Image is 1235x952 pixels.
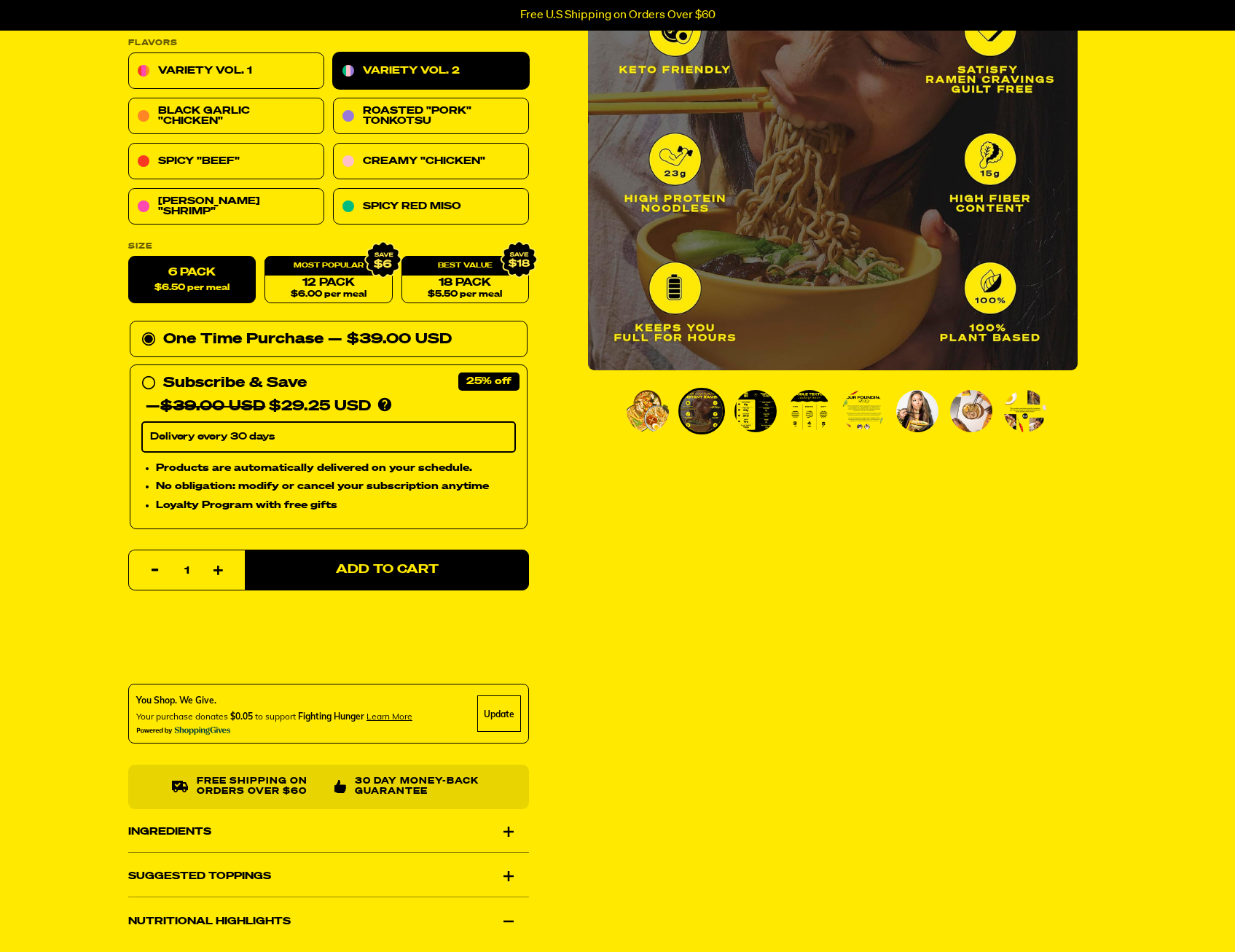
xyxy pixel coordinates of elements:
a: [PERSON_NAME] "Shrimp" [128,189,324,225]
div: One Time Purchase [141,328,516,351]
a: Variety Vol. 1 [128,53,324,90]
p: Free U.S Shipping on Orders Over $60 [520,9,715,22]
a: Black Garlic "Chicken" [128,98,324,135]
img: Variety Vol. 2 [734,390,777,432]
a: 12 Pack$6.00 per meal [264,257,392,304]
span: to support [255,711,296,722]
span: $0.05 [230,711,253,722]
a: Spicy Red Miso [333,189,529,225]
li: Go to slide 5 [840,388,887,434]
a: 18 Pack$5.50 per meal [401,257,528,304]
button: Add to Cart [245,550,529,590]
a: Roasted "Pork" Tonkotsu [333,98,529,135]
div: You Shop. We Give. [136,694,412,707]
span: Add to Cart [335,564,438,577]
li: Go to slide 8 [1002,388,1048,434]
a: Creamy "Chicken" [333,144,529,180]
div: Subscribe & Save [163,372,307,395]
p: Free shipping on orders over $60 [196,776,322,797]
li: Go to slide 1 [624,388,671,434]
img: Variety Vol. 2 [896,390,938,432]
p: Flavors [128,39,529,47]
li: Loyalty Program with free gifts [156,498,516,514]
div: Ingredients [128,811,529,852]
li: Go to slide 7 [948,388,995,434]
label: Size [128,243,529,251]
div: Suggested Toppings [128,856,529,897]
input: quantity [138,550,236,591]
li: Products are automatically delivered on your schedule. [156,460,516,476]
li: Go to slide 2 [678,388,725,434]
span: Learn more about donating [366,711,412,722]
del: $39.00 USD [160,399,265,414]
div: Update Cause Button [477,695,521,732]
span: Your purchase donates [136,711,228,722]
div: — $39.00 USD [328,328,452,351]
img: Variety Vol. 2 [1004,390,1046,432]
img: Powered By ShoppingGives [136,726,231,736]
img: Variety Vol. 2 [681,390,723,432]
li: No obligation: modify or cancel your subscription anytime [156,479,516,495]
li: Go to slide 4 [786,388,833,434]
a: Spicy "Beef" [128,144,324,180]
li: Go to slide 6 [894,388,941,434]
p: 30 Day Money-Back Guarantee [355,776,485,797]
span: Fighting Hunger [298,711,364,722]
img: Variety Vol. 2 [627,390,669,432]
label: 6 Pack [128,257,256,304]
img: Variety Vol. 2 [788,390,831,432]
select: Subscribe & Save —$39.00 USD$29.25 USD Products are automatically delivered on your schedule. No ... [141,422,516,453]
span: $6.00 per meal [290,290,366,300]
img: Variety Vol. 2 [950,390,992,432]
div: — $29.25 USD [146,395,371,418]
div: Nutritional Highlights [128,901,529,942]
span: $5.50 per meal [428,290,502,300]
div: PDP main carousel thumbnails [588,388,1078,434]
span: $6.50 per meal [154,284,230,293]
a: Variety Vol. 2 [333,53,529,90]
li: Go to slide 3 [732,388,779,434]
img: Variety Vol. 2 [842,390,885,432]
